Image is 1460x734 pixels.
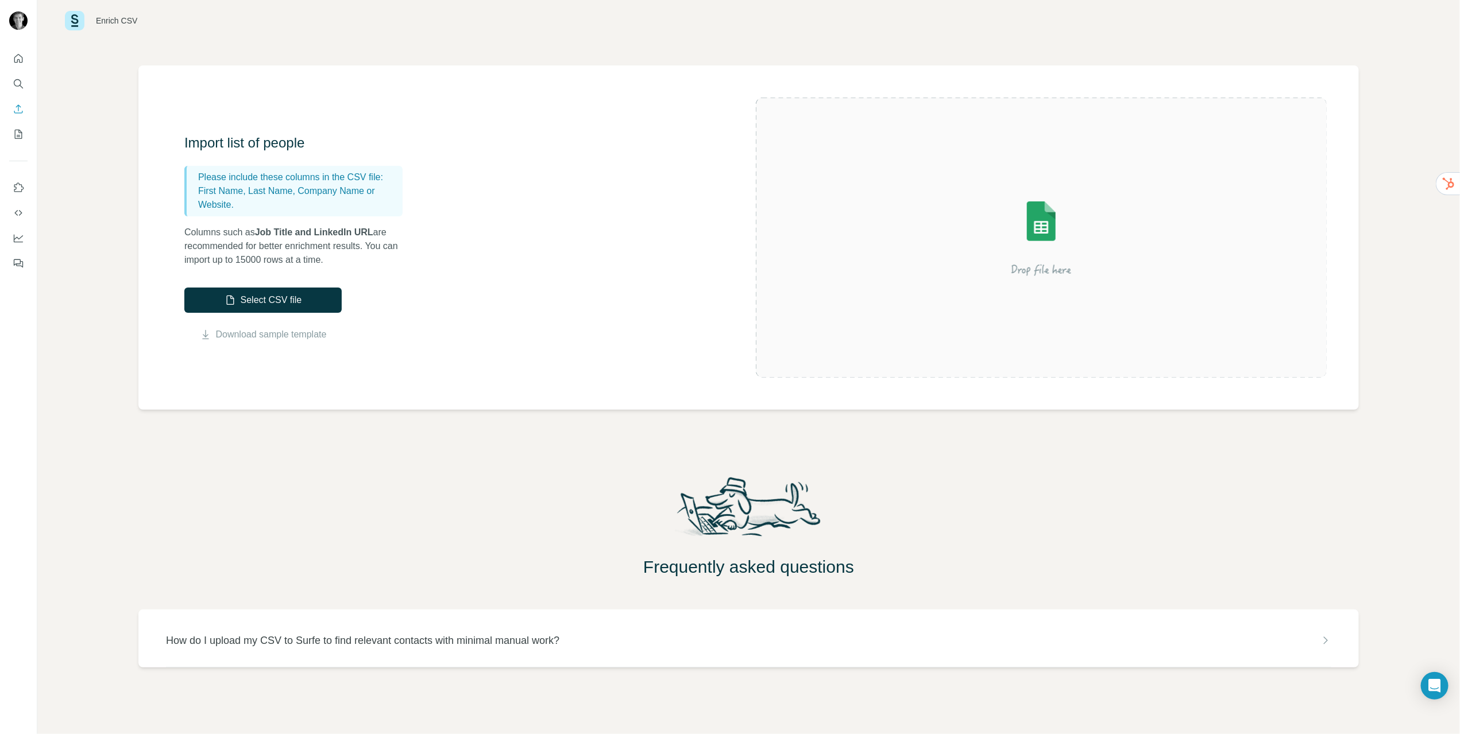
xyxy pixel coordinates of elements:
img: Surfe Illustration - Drop file here or select below [938,169,1145,306]
button: Use Surfe on LinkedIn [9,177,28,198]
h3: Import list of people [184,134,414,152]
button: Dashboard [9,228,28,248]
p: First Name, Last Name, Company Name or Website. [198,184,398,212]
div: Enrich CSV [96,15,137,26]
span: Job Title and LinkedIn URL [255,227,373,237]
button: Enrich CSV [9,99,28,119]
button: Feedback [9,253,28,274]
img: Avatar [9,11,28,30]
button: Download sample template [184,328,342,341]
a: Download sample template [216,328,327,341]
h2: Frequently asked questions [37,557,1460,577]
img: Surfe Logo [65,11,84,30]
button: Use Surfe API [9,203,28,223]
button: Select CSV file [184,288,342,313]
button: Search [9,73,28,94]
div: Open Intercom Messenger [1421,672,1449,700]
img: Surfe Mascot Illustration [666,474,832,547]
button: My lists [9,124,28,145]
button: Quick start [9,48,28,69]
p: Columns such as are recommended for better enrichment results. You can import up to 15000 rows at... [184,226,414,267]
p: Please include these columns in the CSV file: [198,170,398,184]
p: How do I upload my CSV to Surfe to find relevant contacts with minimal manual work? [166,632,559,648]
